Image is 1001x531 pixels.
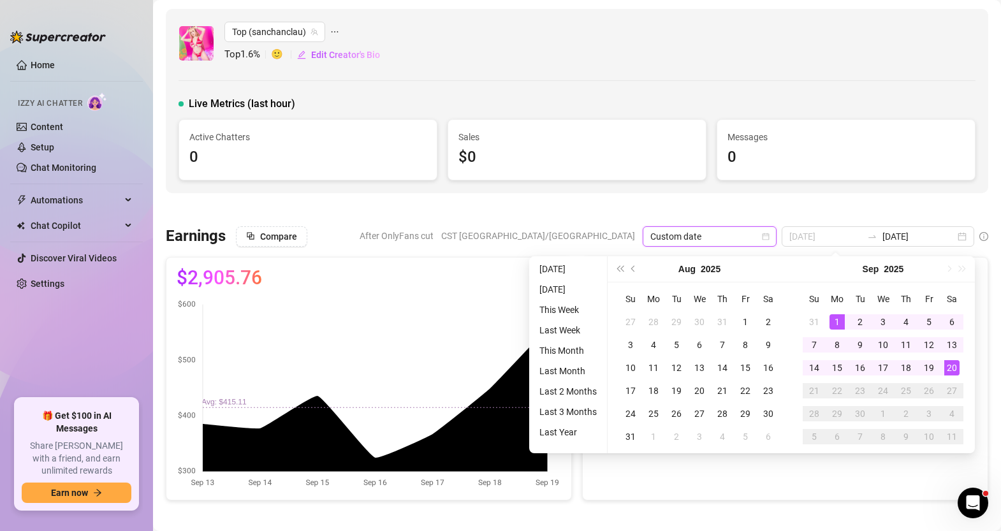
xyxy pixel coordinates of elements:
[829,383,845,398] div: 22
[51,488,88,498] span: Earn now
[311,50,380,60] span: Edit Creator's Bio
[650,227,769,246] span: Custom date
[852,337,868,353] div: 9
[803,402,826,425] td: 2025-09-28
[875,383,891,398] div: 24
[665,356,688,379] td: 2025-08-12
[898,314,914,330] div: 4
[757,287,780,310] th: Sa
[189,145,427,170] div: 0
[715,360,730,375] div: 14
[692,360,707,375] div: 13
[849,287,872,310] th: Tu
[803,287,826,310] th: Su
[10,31,106,43] img: logo-BBDzfeDw.svg
[619,425,642,448] td: 2025-08-31
[761,337,776,353] div: 9
[271,47,296,62] span: 🙂
[232,22,318,41] span: Top (sanchanclau)
[757,333,780,356] td: 2025-08-09
[829,429,845,444] div: 6
[958,488,988,518] iframe: Intercom live chat
[715,314,730,330] div: 31
[715,429,730,444] div: 4
[715,406,730,421] div: 28
[944,360,960,375] div: 20
[646,337,661,353] div: 4
[711,310,734,333] td: 2025-07-31
[921,314,937,330] div: 5
[762,233,770,240] span: calendar
[642,379,665,402] td: 2025-08-18
[330,22,339,42] span: ellipsis
[17,195,27,205] span: thunderbolt
[665,379,688,402] td: 2025-08-19
[665,425,688,448] td: 2025-09-02
[688,379,711,402] td: 2025-08-20
[940,287,963,310] th: Sa
[944,337,960,353] div: 13
[757,402,780,425] td: 2025-08-30
[623,383,638,398] div: 17
[875,314,891,330] div: 3
[895,333,917,356] td: 2025-09-11
[642,425,665,448] td: 2025-09-01
[701,256,720,282] button: Choose a year
[826,310,849,333] td: 2025-09-01
[688,287,711,310] th: We
[807,314,822,330] div: 31
[803,379,826,402] td: 2025-09-21
[898,406,914,421] div: 2
[940,333,963,356] td: 2025-09-13
[189,96,295,112] span: Live Metrics (last hour)
[665,310,688,333] td: 2025-07-29
[807,360,822,375] div: 14
[646,406,661,421] div: 25
[711,333,734,356] td: 2025-08-07
[807,337,822,353] div: 7
[884,256,903,282] button: Choose a year
[944,383,960,398] div: 27
[803,356,826,379] td: 2025-09-14
[849,310,872,333] td: 2025-09-02
[727,145,965,170] div: 0
[921,429,937,444] div: 10
[849,402,872,425] td: 2025-09-30
[534,302,602,317] li: This Week
[296,45,381,65] button: Edit Creator's Bio
[734,333,757,356] td: 2025-08-08
[872,287,895,310] th: We
[711,287,734,310] th: Th
[692,337,707,353] div: 6
[627,256,641,282] button: Previous month (PageUp)
[807,429,822,444] div: 5
[940,379,963,402] td: 2025-09-27
[623,314,638,330] div: 27
[669,406,684,421] div: 26
[179,26,214,61] img: Top
[849,425,872,448] td: 2025-10-07
[688,425,711,448] td: 2025-09-03
[642,287,665,310] th: Mo
[921,406,937,421] div: 3
[646,383,661,398] div: 18
[882,229,955,244] input: End date
[711,356,734,379] td: 2025-08-14
[177,268,262,288] span: $2,905.76
[31,279,64,289] a: Settings
[940,425,963,448] td: 2025-10-11
[734,310,757,333] td: 2025-08-01
[761,406,776,421] div: 30
[917,356,940,379] td: 2025-09-19
[715,383,730,398] div: 21
[246,231,255,240] span: block
[166,226,226,247] h3: Earnings
[22,483,131,503] button: Earn nowarrow-right
[669,429,684,444] div: 2
[738,337,753,353] div: 8
[829,337,845,353] div: 8
[898,360,914,375] div: 18
[711,379,734,402] td: 2025-08-21
[849,333,872,356] td: 2025-09-09
[458,145,696,170] div: $0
